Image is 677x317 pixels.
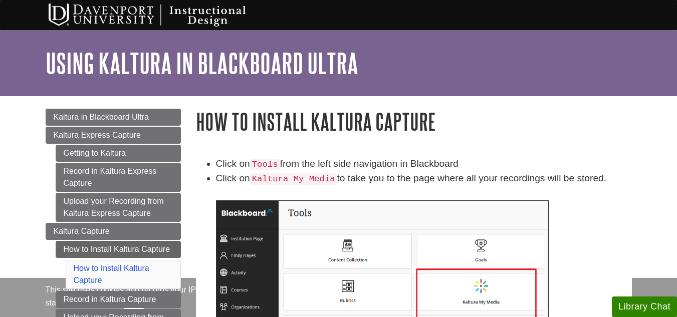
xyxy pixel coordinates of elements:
code: Kaltura My Media [250,173,337,185]
a: Record in Kaltura Express Capture [56,163,181,192]
button: Library Chat [612,296,677,317]
span: Kaltura in Blackboard Ultra [54,113,149,121]
a: Record in Kaltura Capture [56,291,181,308]
span: Kaltura Express Capture [54,131,141,139]
a: How to Install Kaltura Capture [74,264,149,284]
h1: How to Install Kaltura Capture [196,109,632,134]
a: Upload your Recording from Kaltura Express Capture [56,193,181,222]
code: Tools [250,159,280,170]
a: Kaltura in Blackboard Ultra [46,109,181,126]
li: Click on from the left side navigation in Blackboard [216,157,632,171]
a: How to Install Kaltura Capture [56,241,181,258]
span: Kaltura Capture [54,227,110,235]
a: Using Kaltura in Blackboard Ultra [46,48,358,79]
img: Davenport University Instructional Design [41,3,281,28]
a: Kaltura Express Capture [46,127,181,144]
a: Getting to Kaltura [56,145,181,162]
a: Kaltura Capture [46,223,181,240]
